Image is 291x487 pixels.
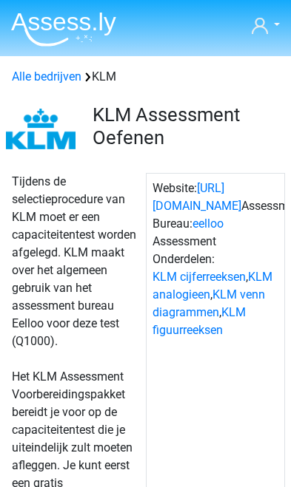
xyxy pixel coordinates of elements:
a: KLM venn diagrammen [153,287,265,319]
a: eelloo [193,217,224,231]
a: KLM figuurreeksen [153,305,246,337]
a: KLM cijferreeksen [153,270,246,284]
h3: KLM Assessment Oefenen [93,103,274,149]
a: Alle bedrijven [12,69,81,84]
div: KLM [6,68,285,86]
img: Assessly [11,12,116,47]
a: [URL][DOMAIN_NAME] [153,181,241,213]
a: KLM analogieen [153,270,272,302]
